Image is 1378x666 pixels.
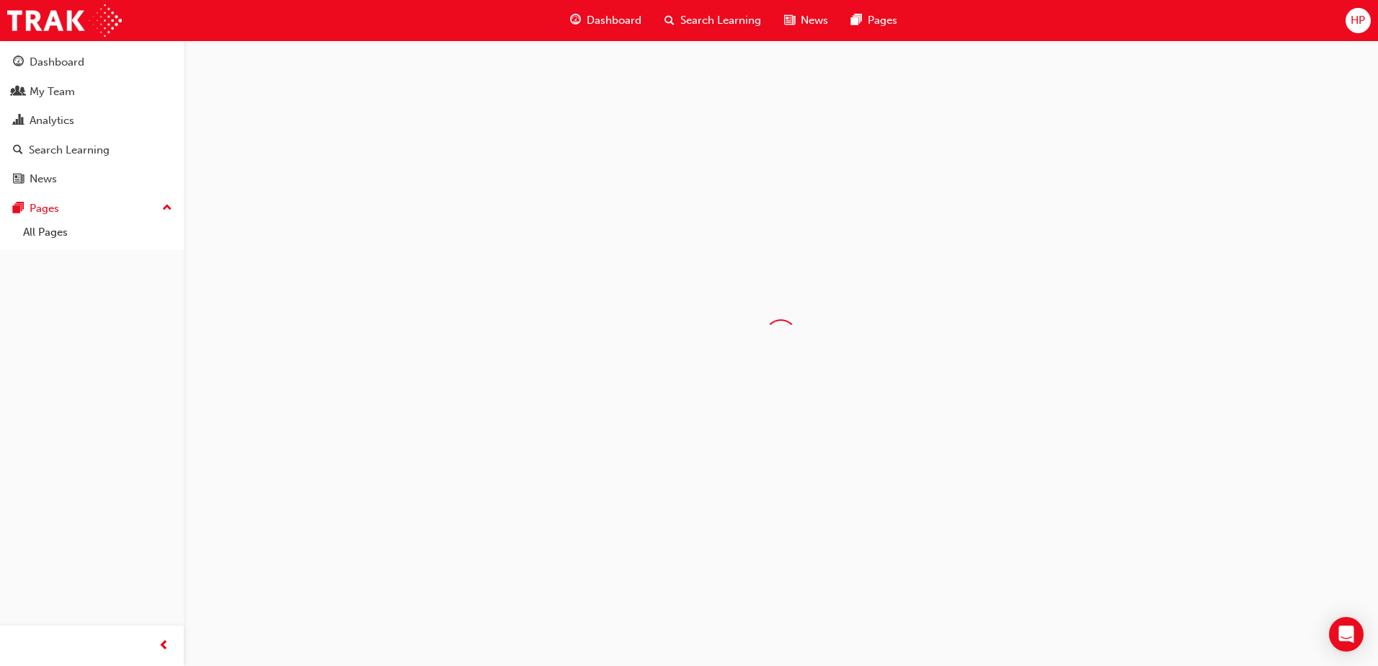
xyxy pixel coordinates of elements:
div: Dashboard [30,54,84,71]
span: Dashboard [587,12,641,29]
span: pages-icon [851,12,862,30]
a: guage-iconDashboard [559,6,653,35]
a: News [6,166,178,192]
div: My Team [30,84,75,100]
a: Analytics [6,107,178,134]
span: guage-icon [570,12,581,30]
span: Pages [868,12,897,29]
img: Trak [7,4,122,37]
a: news-iconNews [773,6,840,35]
div: Search Learning [29,142,110,159]
a: Search Learning [6,137,178,164]
button: Pages [6,195,178,222]
button: HP [1346,8,1371,33]
a: search-iconSearch Learning [653,6,773,35]
span: news-icon [784,12,795,30]
div: Open Intercom Messenger [1329,617,1364,652]
span: Search Learning [680,12,761,29]
span: HP [1351,12,1365,29]
span: pages-icon [13,203,24,216]
a: All Pages [17,221,178,244]
span: guage-icon [13,56,24,69]
span: News [801,12,828,29]
span: prev-icon [159,637,169,655]
a: pages-iconPages [840,6,909,35]
span: news-icon [13,173,24,186]
div: Pages [30,200,59,217]
button: DashboardMy TeamAnalyticsSearch LearningNews [6,46,178,195]
a: My Team [6,79,178,105]
span: up-icon [162,199,172,218]
span: people-icon [13,86,24,99]
div: Analytics [30,112,74,129]
span: search-icon [13,144,23,157]
span: chart-icon [13,115,24,128]
a: Dashboard [6,49,178,76]
div: News [30,171,57,187]
span: search-icon [664,12,675,30]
